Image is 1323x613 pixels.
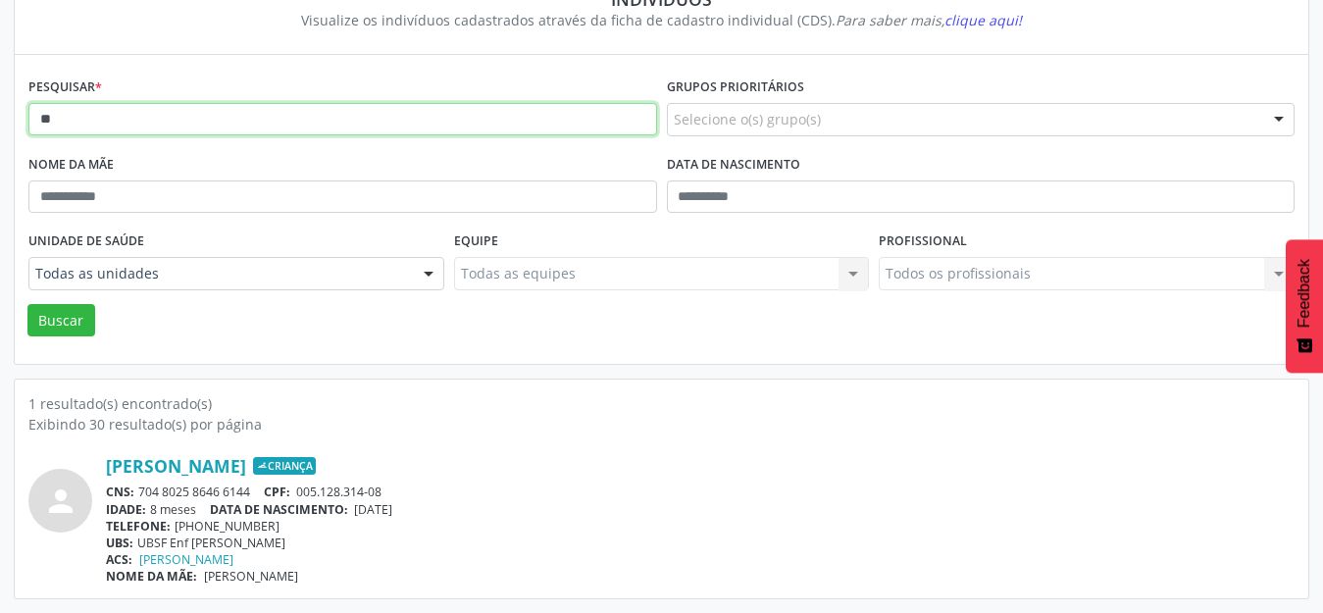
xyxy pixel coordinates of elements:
[667,150,800,180] label: Data de nascimento
[296,484,382,500] span: 005.128.314-08
[106,535,1295,551] div: UBSF Enf [PERSON_NAME]
[106,484,1295,500] div: 704 8025 8646 6144
[35,264,404,283] span: Todas as unidades
[836,11,1022,29] i: Para saber mais,
[106,501,146,518] span: IDADE:
[28,73,102,103] label: Pesquisar
[28,393,1295,414] div: 1 resultado(s) encontrado(s)
[43,484,78,519] i: person
[28,150,114,180] label: Nome da mãe
[139,551,233,568] a: [PERSON_NAME]
[27,304,95,337] button: Buscar
[42,10,1281,30] div: Visualize os indivíduos cadastrados através da ficha de cadastro individual (CDS).
[1296,259,1313,328] span: Feedback
[667,73,804,103] label: Grupos prioritários
[106,551,132,568] span: ACS:
[106,484,134,500] span: CNS:
[944,11,1022,29] span: clique aqui!
[106,535,133,551] span: UBS:
[106,568,197,585] span: NOME DA MÃE:
[879,227,967,257] label: Profissional
[106,455,246,477] a: [PERSON_NAME]
[28,227,144,257] label: Unidade de saúde
[264,484,290,500] span: CPF:
[454,227,498,257] label: Equipe
[106,501,1295,518] div: 8 meses
[106,518,171,535] span: TELEFONE:
[210,501,348,518] span: DATA DE NASCIMENTO:
[354,501,392,518] span: [DATE]
[674,109,821,129] span: Selecione o(s) grupo(s)
[1286,239,1323,373] button: Feedback - Mostrar pesquisa
[106,518,1295,535] div: [PHONE_NUMBER]
[28,414,1295,434] div: Exibindo 30 resultado(s) por página
[253,457,316,475] span: Criança
[204,568,298,585] span: [PERSON_NAME]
